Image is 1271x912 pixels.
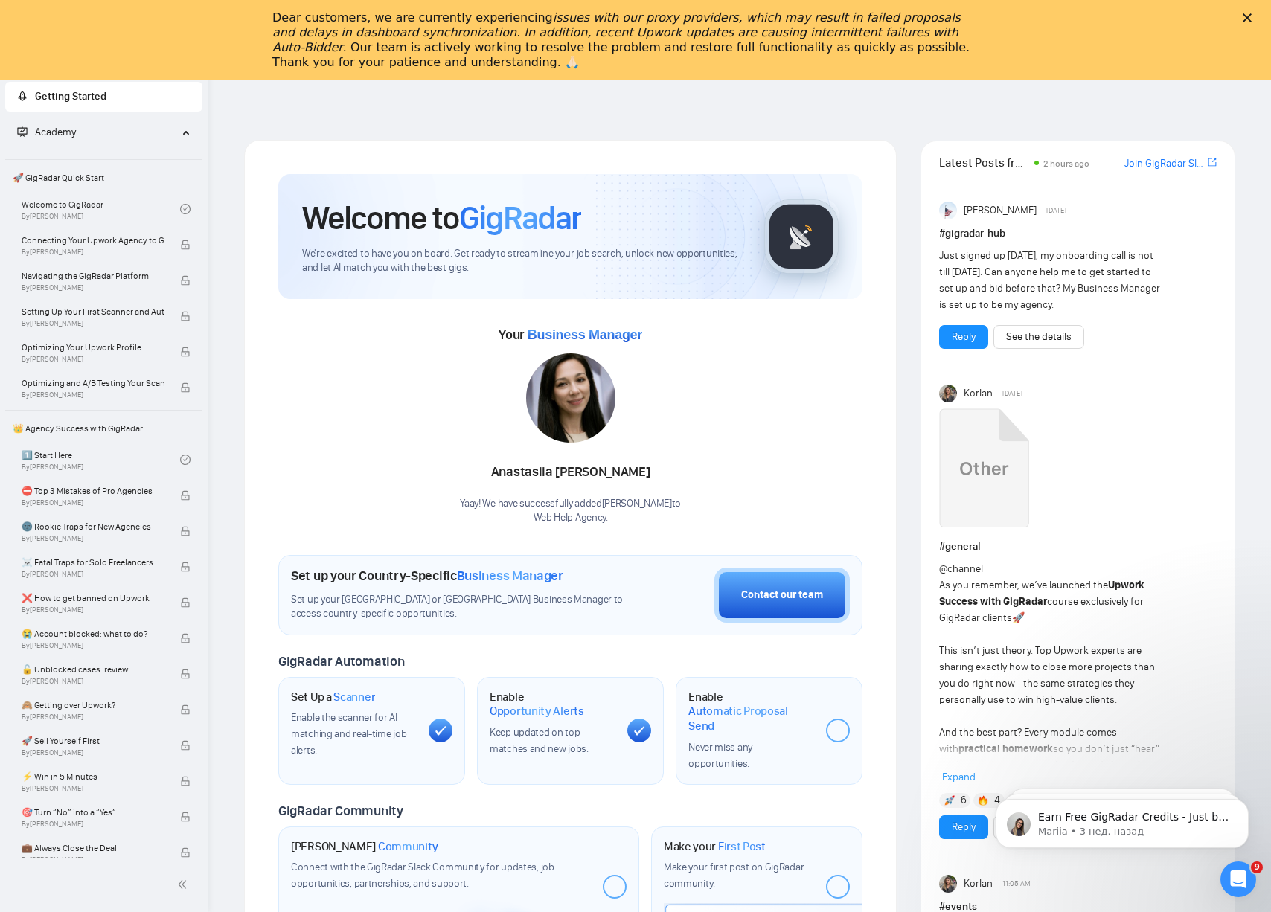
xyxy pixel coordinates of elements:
[22,555,164,570] span: ☠️ Fatal Traps for Solo Freelancers
[457,568,563,584] span: Business Manager
[22,391,164,399] span: By [PERSON_NAME]
[180,204,191,214] span: check-circle
[278,653,404,669] span: GigRadar Automation
[939,325,988,349] button: Reply
[291,861,554,890] span: Connect with the GigRadar Slack Community for updates, job opportunities, partnerships, and support.
[177,877,192,892] span: double-left
[460,511,681,525] p: Web Help Agency .
[333,690,375,704] span: Scanner
[939,815,988,839] button: Reply
[528,327,642,342] span: Business Manager
[180,597,191,608] span: lock
[688,741,752,770] span: Never miss any opportunities.
[35,126,76,138] span: Academy
[180,311,191,321] span: lock
[460,497,681,525] div: Yaay! We have successfully added [PERSON_NAME] to
[378,839,438,854] span: Community
[22,591,164,606] span: ❌ How to get banned on Upwork
[939,562,983,575] span: @channel
[22,304,164,319] span: Setting Up Your First Scanner and Auto-Bidder
[490,726,589,755] span: Keep updated on top matches and new jobs.
[22,841,164,855] span: 💼 Always Close the Deal
[7,163,201,193] span: 🚀 GigRadar Quick Start
[180,455,191,465] span: check-circle
[714,568,850,623] button: Contact our team
[939,153,1029,172] span: Latest Posts from the GigRadar Community
[291,711,406,757] span: Enable the scanner for AI matching and real-time job alerts.
[22,484,164,498] span: ⛔ Top 3 Mistakes of Pro Agencies
[939,875,957,893] img: Korlan
[939,225,1217,242] h1: # gigradar-hub
[22,269,164,283] span: Navigating the GigRadar Platform
[22,733,164,748] span: 🚀 Sell Yourself First
[939,385,957,402] img: Korlan
[22,855,164,864] span: By [PERSON_NAME]
[952,819,976,835] a: Reply
[1220,861,1256,897] iframe: Intercom live chat
[664,861,804,890] span: Make your first post on GigRadar community.
[526,353,615,443] img: 1706116703718-multi-26.jpg
[499,327,642,343] span: Your
[1046,204,1066,217] span: [DATE]
[180,812,191,822] span: lock
[490,704,584,719] span: Opportunity Alerts
[939,202,957,219] img: Anisuzzaman Khan
[22,340,164,355] span: Optimizing Your Upwork Profile
[22,519,164,534] span: 🌚 Rookie Traps for New Agencies
[22,534,164,543] span: By [PERSON_NAME]
[964,385,993,402] span: Korlan
[22,319,164,328] span: By [PERSON_NAME]
[1012,611,1025,624] span: 🚀
[7,414,201,443] span: 👑 Agency Success with GigRadar
[22,713,164,722] span: By [PERSON_NAME]
[973,768,1271,872] iframe: Intercom notifications сообщение
[22,748,164,757] span: By [PERSON_NAME]
[688,704,814,733] span: Automatic Proposal Send
[942,771,976,783] span: Expand
[291,690,375,704] h1: Set Up a
[22,677,164,686] span: By [PERSON_NAME]
[180,275,191,286] span: lock
[939,248,1161,313] div: Just signed up [DATE], my onboarding call is not till [DATE]. Can anyone help me to get started t...
[180,562,191,572] span: lock
[1208,155,1217,170] a: export
[278,803,403,819] span: GigRadar Community
[17,126,28,137] span: fund-projection-screen
[22,606,164,614] span: By [PERSON_NAME]
[180,776,191,786] span: lock
[952,329,976,345] a: Reply
[180,669,191,679] span: lock
[22,498,164,507] span: By [PERSON_NAME]
[688,690,814,733] h1: Enable
[741,587,823,603] div: Contact our team
[764,199,839,274] img: gigradar-logo.png
[22,641,164,650] span: By [PERSON_NAME]
[302,198,581,238] h1: Welcome to
[22,283,164,292] span: By [PERSON_NAME]
[22,248,164,257] span: By [PERSON_NAME]
[1243,13,1258,22] div: Закрыть
[939,408,1028,533] a: Upwork Success with GigRadar.mp4
[17,91,28,101] span: rocket
[17,126,76,138] span: Academy
[1208,156,1217,168] span: export
[22,193,180,225] a: Welcome to GigRadarBy[PERSON_NAME]
[180,526,191,536] span: lock
[22,355,164,364] span: By [PERSON_NAME]
[291,839,438,854] h1: [PERSON_NAME]
[1124,155,1205,172] a: Join GigRadar Slack Community
[22,376,164,391] span: Optimizing and A/B Testing Your Scanner for Better Results
[993,325,1084,349] button: See the details
[22,443,180,476] a: 1️⃣ Start HereBy[PERSON_NAME]
[22,626,164,641] span: 😭 Account blocked: what to do?
[939,539,1217,555] h1: # general
[22,233,164,248] span: Connecting Your Upwork Agency to GigRadar
[1002,387,1022,400] span: [DATE]
[964,202,1037,219] span: [PERSON_NAME]
[1006,329,1072,345] a: See the details
[180,240,191,250] span: lock
[5,82,202,112] li: Getting Started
